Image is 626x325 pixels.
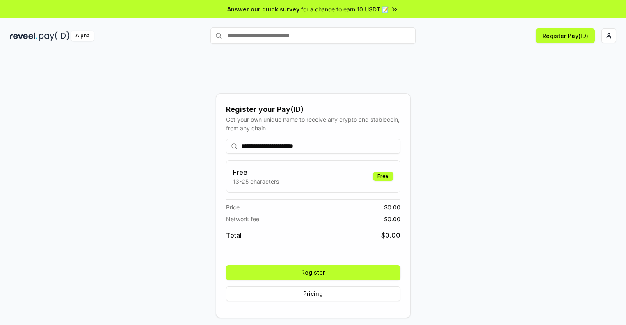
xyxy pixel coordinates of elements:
[226,286,400,301] button: Pricing
[301,5,389,14] span: for a chance to earn 10 USDT 📝
[226,203,240,211] span: Price
[227,5,299,14] span: Answer our quick survey
[233,167,279,177] h3: Free
[226,115,400,132] div: Get your own unique name to receive any crypto and stablecoin, from any chain
[226,230,242,240] span: Total
[233,177,279,186] p: 13-25 characters
[226,215,259,223] span: Network fee
[384,215,400,223] span: $ 0.00
[536,28,595,43] button: Register Pay(ID)
[226,104,400,115] div: Register your Pay(ID)
[10,31,37,41] img: reveel_dark
[373,172,393,181] div: Free
[39,31,69,41] img: pay_id
[381,230,400,240] span: $ 0.00
[384,203,400,211] span: $ 0.00
[226,265,400,280] button: Register
[71,31,94,41] div: Alpha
